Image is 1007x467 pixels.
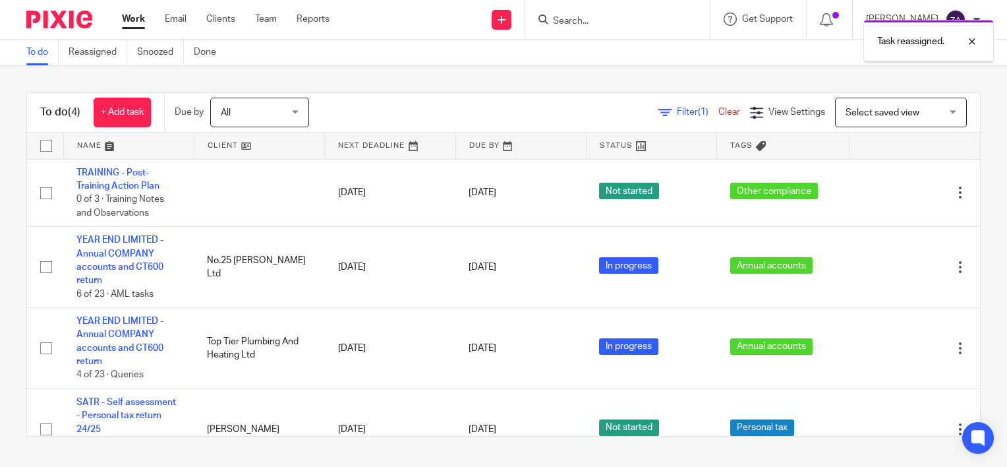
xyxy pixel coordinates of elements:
span: [DATE] [469,188,496,197]
a: Reassigned [69,40,127,65]
h1: To do [40,106,80,119]
span: Other compliance [730,183,818,199]
a: Clear [718,108,740,117]
a: Done [194,40,226,65]
a: + Add task [94,98,151,127]
td: [DATE] [325,308,455,389]
span: (1) [698,108,708,117]
span: [DATE] [469,425,496,434]
span: Annual accounts [730,338,813,355]
a: Clients [206,13,235,26]
span: 6 of 23 · AML tasks [76,290,154,299]
img: svg%3E [945,9,966,30]
span: In progress [599,257,658,274]
span: [DATE] [469,263,496,272]
span: Filter [677,108,718,117]
span: In progress [599,338,658,355]
span: View Settings [768,108,825,117]
img: Pixie [26,11,92,28]
td: [DATE] [325,159,455,227]
a: YEAR END LIMITED - Annual COMPANY accounts and CT600 return [76,235,163,285]
span: Not started [599,420,659,436]
td: Top Tier Plumbing And Heating Ltd [194,308,324,389]
a: YEAR END LIMITED - Annual COMPANY accounts and CT600 return [76,317,163,366]
span: Select saved view [846,108,919,117]
p: Task reassigned. [877,35,944,48]
span: 4 of 23 · Queries [76,371,144,380]
span: Personal tax [730,420,794,436]
a: SATR - Self assessment - Personal tax return 24/25 [76,398,176,434]
a: Team [255,13,277,26]
a: Work [122,13,145,26]
span: Tags [730,142,753,149]
td: [DATE] [325,227,455,308]
a: Reports [297,13,330,26]
a: To do [26,40,59,65]
span: 0 of 3 · Training Notes and Observations [76,195,164,218]
a: TRAINING - Post-Training Action Plan [76,168,159,191]
span: Not started [599,183,659,199]
span: (4) [68,107,80,117]
span: Annual accounts [730,257,813,274]
span: [DATE] [469,344,496,353]
p: Due by [175,106,204,119]
td: No.25 [PERSON_NAME] Ltd [194,227,324,308]
span: All [221,108,231,117]
a: Email [165,13,187,26]
a: Snoozed [137,40,184,65]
